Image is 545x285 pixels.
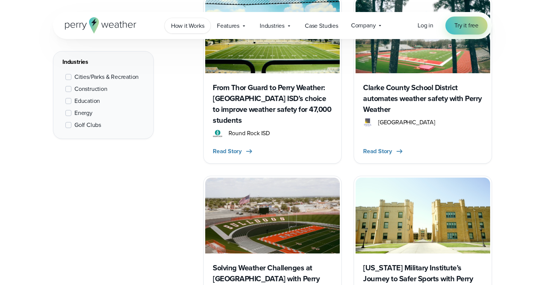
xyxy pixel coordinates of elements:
[213,129,223,138] img: Round Rock ISD Logo
[74,121,101,130] span: Golf Clubs
[356,178,490,253] img: New Mexico Military Institute Courtyard
[351,21,376,30] span: Company
[171,21,204,30] span: How it Works
[378,118,435,127] span: [GEOGRAPHIC_DATA]
[298,18,345,33] a: Case Studies
[74,97,100,106] span: Education
[217,21,239,30] span: Features
[445,17,487,35] a: Try it free
[454,21,478,30] span: Try it free
[74,72,139,81] span: Cities/Parks & Recreation
[260,21,285,30] span: Industries
[74,84,107,93] span: Construction
[213,147,242,156] span: Read Story
[229,129,270,138] span: Round Rock ISD
[363,82,483,115] h3: Clarke County School District automates weather safety with Perry Weather
[213,147,254,156] button: Read Story
[363,147,404,156] button: Read Story
[418,21,433,30] a: Log in
[74,109,92,118] span: Energy
[213,82,332,126] h3: From Thor Guard to Perry Weather: [GEOGRAPHIC_DATA] ISD’s choice to improve weather safety for 47...
[305,21,338,30] span: Case Studies
[363,118,372,127] img: Clarke County Schools Logo Color
[363,147,392,156] span: Read Story
[205,178,340,253] img: Artesia Public Schools Football Field
[165,18,211,33] a: How it Works
[62,57,144,66] div: Industries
